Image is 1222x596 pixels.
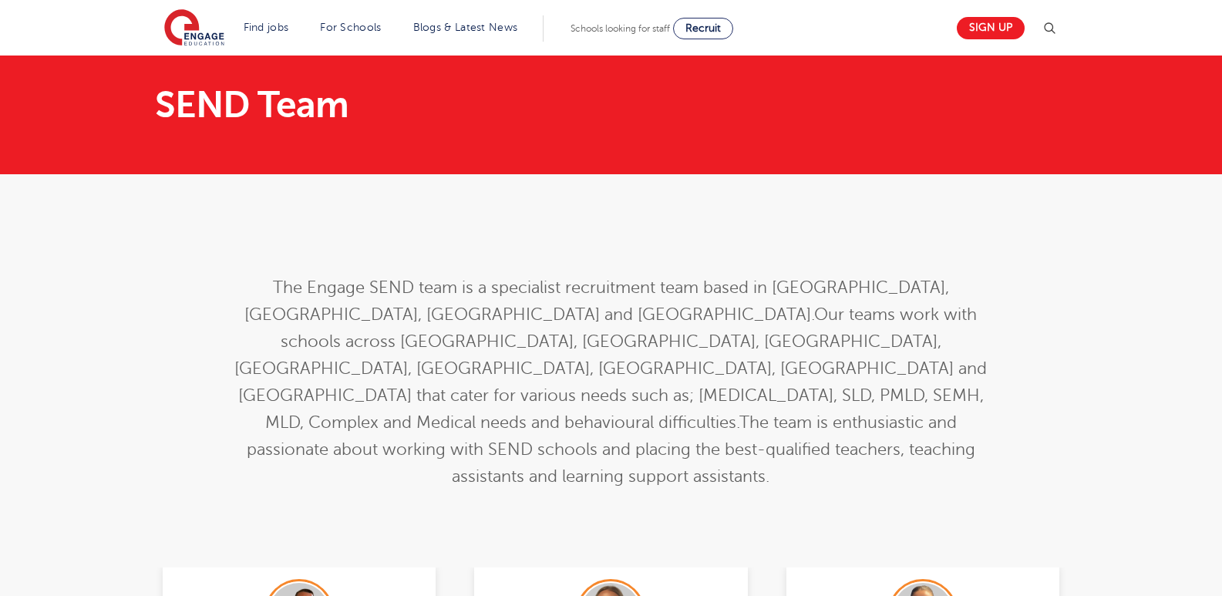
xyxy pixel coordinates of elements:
[320,22,381,33] a: For Schools
[685,22,721,34] span: Recruit
[957,17,1025,39] a: Sign up
[155,86,756,123] h1: SEND Team
[247,413,975,486] span: The team is enthusiastic and passionate about working with SEND schools and placing the best-qual...
[244,22,289,33] a: Find jobs
[244,278,949,324] span: The Engage SEND team is a specialist recruitment team based in [GEOGRAPHIC_DATA], [GEOGRAPHIC_DAT...
[413,22,518,33] a: Blogs & Latest News
[571,23,670,34] span: Schools looking for staff
[673,18,733,39] a: Recruit
[164,9,224,48] img: Engage Education
[234,305,987,432] span: Our teams work with schools across [GEOGRAPHIC_DATA], [GEOGRAPHIC_DATA], [GEOGRAPHIC_DATA], [GEOG...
